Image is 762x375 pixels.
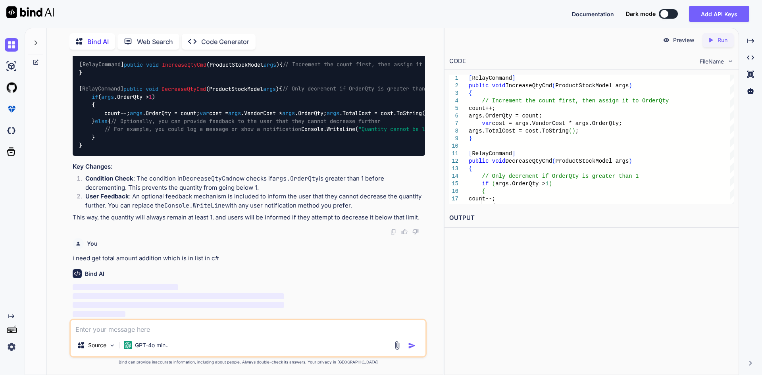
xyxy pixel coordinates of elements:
p: Preview [673,36,695,44]
span: FileName [700,58,724,65]
img: chat [5,38,18,52]
div: 18 [449,203,458,210]
li: : The condition in now checks if is greater than 1 before decrementing. This prevents the quantit... [79,174,425,192]
span: ProductStockModel [210,61,276,68]
span: ) [548,181,552,187]
span: void [492,83,505,89]
img: chevron down [727,58,734,65]
span: [ [469,150,472,157]
span: if [92,93,98,100]
h6: You [87,240,98,248]
span: ] [512,150,515,157]
p: Web Search [137,37,173,46]
span: args.OrderQty > [495,181,545,187]
img: ai-studio [5,60,18,73]
span: ( [569,128,572,134]
span: args [263,85,276,92]
code: DecreaseQtyCmd [183,175,233,183]
span: ‌ [73,302,284,308]
div: 9 [449,135,458,142]
button: Documentation [572,10,614,18]
img: darkCloudIdeIcon [5,124,18,137]
span: public [124,61,143,68]
img: copy [390,229,396,235]
span: { [482,188,485,194]
span: args.OrderQty = count; [469,113,542,119]
span: 1 [545,181,548,187]
div: 7 [449,120,458,127]
span: ( ) [124,61,279,68]
span: void [146,85,158,92]
code: args.OrderQty [272,175,319,183]
span: count--; [469,196,495,202]
div: 14 [449,173,458,180]
div: 16 [449,188,458,195]
span: args [264,61,276,68]
div: 3 [449,90,458,97]
span: ) [629,83,632,89]
span: } [469,135,472,142]
p: i need get total amount addition which is in list in c# [73,254,425,263]
span: ProductStockModel [209,85,276,92]
span: // Optionally, you can provide feedback to the user that they cannot decrease further [111,117,381,125]
div: 11 [449,150,458,158]
span: IncreaseQtyCmd [505,83,552,89]
div: 2 [449,82,458,90]
span: ) [629,158,632,164]
span: ProductStockModel args [555,83,629,89]
img: like [401,229,408,235]
div: 4 [449,97,458,105]
div: 8 [449,127,458,135]
p: Run [718,36,727,44]
span: void [492,158,505,164]
img: githubLight [5,81,18,94]
span: RelayCommand [472,75,512,81]
span: var [482,120,492,127]
img: Pick Models [109,342,115,349]
span: Dark mode [626,10,656,18]
span: public [469,83,489,89]
span: // Increment the count first, then assign it to Or [482,98,648,104]
span: // Only decrement if OrderQty is greater than 1 [482,173,639,179]
span: if [482,181,489,187]
h2: OUTPUT [444,209,739,227]
div: 13 [449,165,458,173]
span: derQty [648,98,668,104]
span: ) [572,128,575,134]
span: ] [512,75,515,81]
span: "Quantity cannot be less than 1." [358,126,463,133]
h3: Key Changes: [73,162,425,171]
div: 1 [449,75,458,82]
img: premium [5,102,18,116]
span: IncreaseQtyCmd [162,61,206,68]
span: cost = args.VendorCost * args.OrderQty; [492,120,622,127]
span: ( [552,158,555,164]
span: RelayCommand [472,150,512,157]
span: ProductStockModel args [555,158,629,164]
span: DecreaseQtyCmd [162,85,206,92]
span: Documentation [572,11,614,17]
li: : An optional feedback mechanism is included to inform the user that they cannot decrease the qua... [79,192,425,210]
p: Bind can provide inaccurate information, including about people. Always double-check its answers.... [69,359,427,365]
span: count++; [469,105,495,112]
span: [ [469,75,472,81]
span: { [469,90,472,96]
img: Bind AI [6,6,54,18]
span: // For example, you could log a message or show a notification [104,126,301,133]
span: RelayCommand [82,85,120,92]
span: args.OrderQty = count; [469,203,542,210]
h6: Bind AI [85,270,104,278]
strong: Condition Check [85,175,133,182]
span: ; [575,128,579,134]
img: attachment [393,341,402,350]
span: ‌ [73,284,178,290]
span: void [146,61,159,68]
strong: User Feedback [85,192,129,200]
span: DecreaseQtyCmd [505,158,552,164]
p: This way, the quantity will always remain at least 1, and users will be informed if they attempt ... [73,213,425,222]
p: GPT-4o min.. [135,341,169,349]
p: Bind AI [87,37,109,46]
div: 6 [449,112,458,120]
span: args [228,110,241,117]
span: args.TotalCost = cost.ToString [469,128,569,134]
